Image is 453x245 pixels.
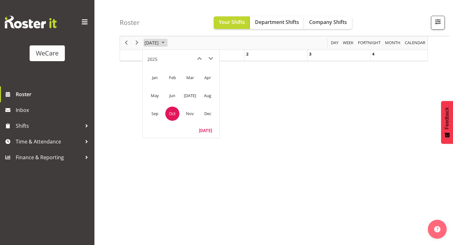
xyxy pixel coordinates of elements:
[121,36,132,50] div: previous period
[16,105,91,115] span: Inbox
[122,39,131,47] button: Previous
[404,39,427,47] button: Month
[147,53,157,66] div: title
[16,153,82,162] span: Finance & Reporting
[148,71,162,85] span: Jan
[132,36,142,50] div: next period
[144,39,167,47] button: October 2025
[384,39,402,47] button: Timeline Month
[16,90,91,99] span: Roster
[183,89,197,103] span: [DATE]
[201,71,215,85] span: Apr
[16,137,82,146] span: Time & Attendance
[120,19,140,26] h4: Roster
[183,107,197,121] span: Nov
[434,226,440,232] img: help-xxl-2.png
[144,39,159,47] span: [DATE]
[431,16,445,30] button: Filter Shifts
[205,53,216,64] button: next month
[133,39,141,47] button: Next
[194,53,205,64] button: previous month
[16,121,82,131] span: Shifts
[201,107,215,121] span: Dec
[142,36,168,50] div: October 2025
[372,51,374,57] span: Saturday, October 4, 2025
[219,19,245,26] span: Your Shifts
[304,16,352,29] button: Company Shifts
[165,107,179,121] span: Oct
[36,49,59,58] div: WeCare
[183,71,197,85] span: Mar
[357,39,382,47] button: Fortnight
[384,39,401,47] span: Month
[195,126,216,135] button: Today
[309,19,347,26] span: Company Shifts
[163,105,181,123] td: October 2025
[255,19,299,26] span: Department Shifts
[148,89,162,103] span: May
[201,89,215,103] span: Aug
[330,39,340,47] button: Timeline Day
[309,51,311,57] span: Friday, October 3, 2025
[214,16,250,29] button: Your Shifts
[342,39,355,47] button: Timeline Week
[165,89,179,103] span: Jun
[404,39,426,47] span: calendar
[246,51,248,57] span: Thursday, October 2, 2025
[441,101,453,144] button: Feedback - Show survey
[357,39,381,47] span: Fortnight
[165,71,179,85] span: Feb
[250,16,304,29] button: Department Shifts
[5,16,57,28] img: Rosterit website logo
[444,107,450,129] span: Feedback
[148,107,162,121] span: Sep
[342,39,354,47] span: Week
[330,39,339,47] span: Day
